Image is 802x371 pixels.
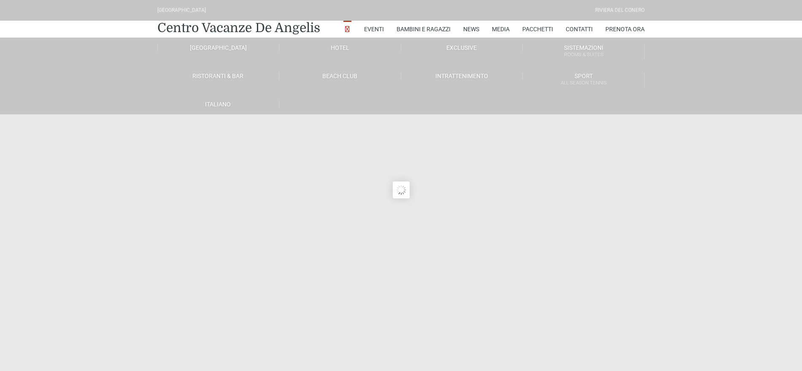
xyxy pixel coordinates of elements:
a: Ristoranti & Bar [157,72,279,80]
a: SportAll Season Tennis [523,72,645,88]
a: Pacchetti [522,21,553,38]
div: [GEOGRAPHIC_DATA] [157,6,206,14]
small: All Season Tennis [523,79,644,87]
a: Hotel [279,44,401,51]
a: Contatti [566,21,593,38]
div: Riviera Del Conero [595,6,645,14]
a: SistemazioniRooms & Suites [523,44,645,60]
a: Intrattenimento [401,72,523,80]
a: News [463,21,479,38]
span: Italiano [205,101,231,108]
a: Bambini e Ragazzi [397,21,451,38]
a: Eventi [364,21,384,38]
small: Rooms & Suites [523,51,644,59]
a: [GEOGRAPHIC_DATA] [157,44,279,51]
a: Exclusive [401,44,523,51]
a: Italiano [157,100,279,108]
a: Beach Club [279,72,401,80]
a: Centro Vacanze De Angelis [157,19,320,36]
a: Media [492,21,510,38]
a: Prenota Ora [605,21,645,38]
